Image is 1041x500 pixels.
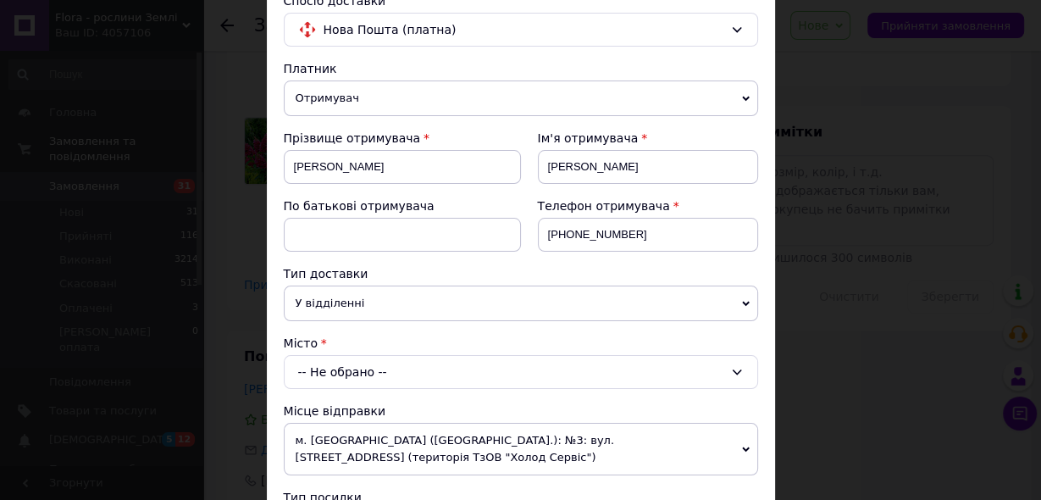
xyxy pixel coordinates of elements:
[284,355,758,389] div: -- Не обрано --
[284,199,435,213] span: По батькові отримувача
[324,20,723,39] span: Нова Пошта (платна)
[284,286,758,321] span: У відділенні
[284,62,337,75] span: Платник
[538,199,670,213] span: Телефон отримувача
[284,81,758,116] span: Отримувач
[284,267,368,281] span: Тип доставки
[538,218,758,252] input: +380
[284,404,386,418] span: Місце відправки
[284,131,421,145] span: Прізвище отримувача
[284,335,758,352] div: Місто
[538,131,639,145] span: Ім'я отримувача
[284,423,758,475] span: м. [GEOGRAPHIC_DATA] ([GEOGRAPHIC_DATA].): №3: вул. [STREET_ADDRESS] (територія ТзОВ "Холод Сервіс")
